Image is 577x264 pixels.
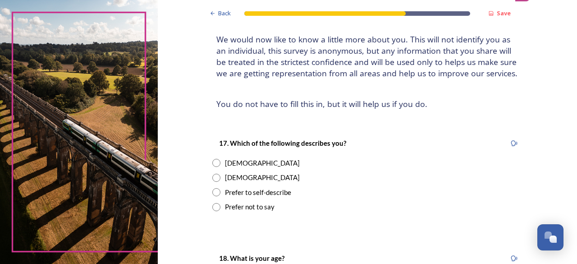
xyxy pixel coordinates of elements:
[537,224,563,250] button: Open Chat
[225,187,291,198] div: Prefer to self-describe
[216,98,518,110] h4: You do not have to fill this in, but it will help us if you do.
[218,9,231,18] span: Back
[225,172,300,183] div: [DEMOGRAPHIC_DATA]
[497,9,511,17] strong: Save
[225,158,300,168] div: [DEMOGRAPHIC_DATA]
[225,202,275,212] div: Prefer not to say
[219,139,346,147] strong: 17. Which of the following describes you?
[216,34,518,79] h4: We would now like to know a little more about you. This will not identify you as an individual, t...
[219,254,284,262] strong: 18. What is your age?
